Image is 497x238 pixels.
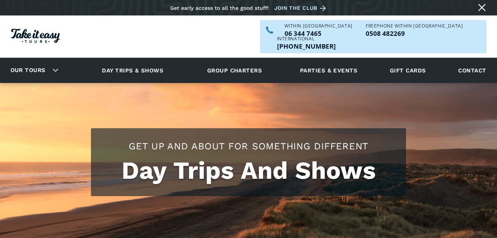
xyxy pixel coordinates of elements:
a: Contact [454,60,490,81]
a: Call us outside of NZ on +6463447465 [277,43,336,49]
a: Day trips & shows [92,60,173,81]
h2: Get up and about for something different [98,140,399,153]
p: 0508 482269 [366,30,463,37]
img: Take it easy Tours logo [11,29,60,43]
p: 06 344 7465 [285,30,352,37]
h1: Day Trips And Shows [98,157,399,185]
a: Call us freephone within NZ on 0508482269 [366,30,463,37]
div: International [277,37,336,41]
div: Freephone WITHIN [GEOGRAPHIC_DATA] [366,24,463,28]
p: [PHONE_NUMBER] [277,43,336,49]
a: Call us within NZ on 063447465 [285,30,352,37]
a: Close message [476,2,488,14]
div: WITHIN [GEOGRAPHIC_DATA] [285,24,352,28]
a: Join the club [274,3,329,13]
a: Our tours [5,61,51,79]
a: Homepage [11,25,60,49]
a: Gift cards [386,60,430,81]
a: Group charters [198,60,271,81]
a: Parties & events [296,60,361,81]
div: Get early access to all the good stuff! [170,5,269,11]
